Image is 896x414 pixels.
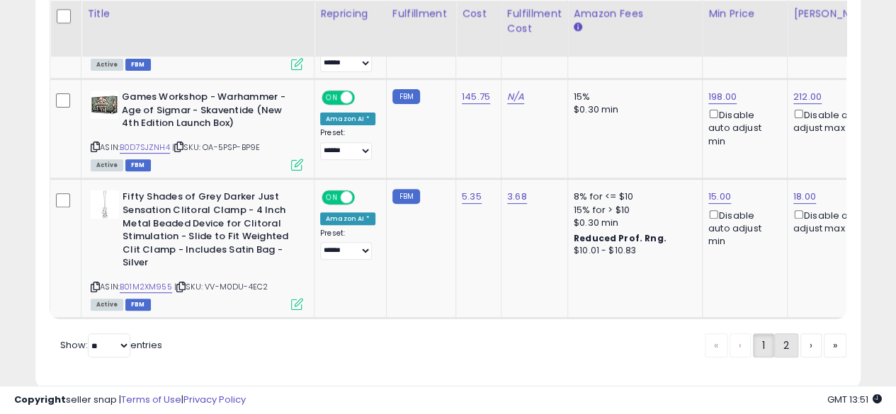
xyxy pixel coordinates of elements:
b: Reduced Prof. Rng. [574,232,667,244]
a: B0D7SJZNH4 [120,142,170,154]
a: 3.68 [507,190,527,204]
div: [PERSON_NAME] [793,6,878,21]
span: | SKU: OA-5PSP-BP9E [172,142,260,153]
div: Cost [462,6,495,21]
div: Amazon AI * [320,212,375,225]
div: ASIN: [91,91,303,169]
span: OFF [353,192,375,204]
span: ON [323,92,341,104]
div: ASIN: [91,190,303,309]
a: 145.75 [462,90,490,104]
span: » [833,338,837,352]
a: 1 [753,333,774,357]
div: Disable auto adjust max [793,207,873,235]
div: Disable auto adjust max [793,107,873,134]
div: Title [87,6,308,21]
img: 31PEVh4bu3L._SL40_.jpg [91,190,119,219]
a: 198.00 [708,90,737,104]
div: Disable auto adjust min [708,207,776,248]
span: All listings currently available for purchase on Amazon [91,299,123,311]
a: Privacy Policy [183,393,246,406]
strong: Copyright [14,393,66,406]
span: › [810,338,812,352]
div: Amazon Fees [574,6,696,21]
div: 8% for <= $10 [574,190,691,203]
div: Fulfillment [392,6,450,21]
small: Amazon Fees. [574,21,582,34]
div: Min Price [708,6,781,21]
span: All listings currently available for purchase on Amazon [91,59,123,71]
a: 2 [774,333,798,357]
span: | SKU: VV-M0DU-4EC2 [174,281,268,292]
div: Disable auto adjust min [708,107,776,148]
a: Terms of Use [121,393,181,406]
b: Fifty Shades of Grey Darker Just Sensation Clitoral Clamp - 4 Inch Metal Beaded Device for Clitor... [123,190,295,272]
span: ON [323,192,341,204]
a: 18.00 [793,190,816,204]
div: Repricing [320,6,380,21]
div: $0.30 min [574,217,691,229]
a: B01M2XM955 [120,281,172,293]
a: N/A [507,90,524,104]
div: ASIN: [91,3,303,69]
a: 5.35 [462,190,482,204]
a: 212.00 [793,90,822,104]
div: $10.01 - $10.83 [574,245,691,257]
img: 512lO2RTPPL._SL40_.jpg [91,91,118,119]
span: Show: entries [60,338,162,352]
div: 15% for > $10 [574,204,691,217]
div: $0.30 min [574,103,691,116]
span: All listings currently available for purchase on Amazon [91,159,123,171]
div: Preset: [320,128,375,160]
span: 2025-09-9 13:51 GMT [827,393,882,406]
a: 15.00 [708,190,731,204]
b: Games Workshop - Warhammer - Age of Sigmar - Skaventide (New 4th Edition Launch Box) [122,91,294,134]
small: FBM [392,189,420,204]
div: Amazon AI * [320,113,375,125]
div: seller snap | | [14,393,246,407]
div: Fulfillment Cost [507,6,562,36]
span: FBM [125,299,151,311]
small: FBM [392,89,420,104]
span: OFF [353,92,375,104]
span: FBM [125,59,151,71]
span: FBM [125,159,151,171]
div: Preset: [320,229,375,260]
div: 15% [574,91,691,103]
